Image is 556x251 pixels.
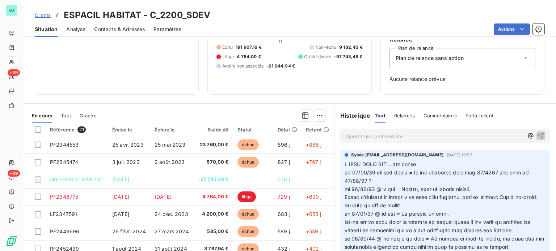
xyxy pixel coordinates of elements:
[278,228,290,234] span: 589 j
[466,113,493,118] span: Portail client
[198,159,229,166] span: 570,00 €
[278,176,290,182] span: 736 j
[32,113,52,118] span: En cours
[279,38,282,44] span: 0
[198,228,229,235] span: 585,00 €
[278,159,290,165] span: 827 j
[50,211,77,217] span: LF2347591
[112,176,129,182] span: [DATE]
[222,63,264,69] span: Avoirs non associés
[222,44,233,51] span: Échu
[339,44,363,51] span: 9 182,40 €
[278,211,290,217] span: 683 j
[351,152,444,158] span: Sylvie [EMAIL_ADDRESS][DOMAIN_NAME]
[447,153,472,157] span: [DATE] 16:57
[112,142,144,148] span: 25 avr. 2023
[306,194,322,200] span: +699 j
[278,127,297,133] div: Délai
[155,194,172,200] span: [DATE]
[153,26,181,33] span: Paramètres
[198,211,229,218] span: 4 200,00 €
[50,176,104,182] span: virt ESPACIL HABITAT
[306,142,322,148] span: +866 j
[389,75,535,83] span: Aucune relance prévue
[155,142,186,148] span: 25 mai 2023
[306,127,329,133] div: Retard
[112,211,129,217] span: [DATE]
[334,111,371,120] h6: Historique
[278,194,290,200] span: 729 j
[8,69,20,76] span: +99
[77,126,85,133] span: 21
[306,211,321,217] span: +653 j
[236,44,262,51] span: 191 907,16 €
[424,113,457,118] span: Commentaires
[112,159,140,165] span: 3 juil. 2023
[237,226,259,237] span: échue
[80,113,97,118] span: Graphe
[237,157,259,168] span: échue
[50,126,104,133] div: Référence
[494,23,530,35] button: Actions
[35,12,51,19] a: Clients
[66,26,85,33] span: Analyse
[8,170,20,177] span: +99
[35,12,51,18] span: Clients
[306,228,321,234] span: +559 j
[375,113,386,118] span: Tout
[35,26,58,33] span: Situation
[61,113,71,118] span: Tout
[394,113,415,118] span: Relances
[198,193,229,200] span: 4 764,00 €
[531,226,549,244] iframe: Intercom live chat
[222,53,234,60] span: Litige
[50,142,79,148] span: PF2344553
[6,235,17,247] img: Logo LeanPay
[198,127,229,133] div: Solde dû
[94,26,145,33] span: Contacts & Adresses
[396,55,464,62] span: Plan de relance sans action
[266,63,295,69] span: -61 944,94 €
[306,159,321,165] span: +797 j
[155,159,185,165] span: 2 août 2023
[237,127,269,133] div: Statut
[237,191,256,202] span: litige
[237,53,261,60] span: 4 764,00 €
[334,53,363,60] span: -97 743,48 €
[112,194,129,200] span: [DATE]
[64,9,210,22] h3: ESPACIL HABITAT - C_2200_SDEV
[6,4,17,16] div: SD
[278,142,290,148] span: 896 j
[155,228,189,234] span: 27 mars 2024
[155,211,188,217] span: 24 déc. 2023
[50,159,78,165] span: PF2345474
[237,209,259,220] span: échue
[315,44,336,51] span: Non-échu
[198,141,229,148] span: 23 760,00 €
[112,228,146,234] span: 26 févr. 2024
[155,127,189,133] div: Échue le
[304,53,331,60] span: Crédit divers
[50,194,78,200] span: PF2346775
[50,228,79,234] span: PF2449696
[198,176,229,183] span: -97 743,48 €
[112,127,146,133] div: Émise le
[237,139,259,150] span: échue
